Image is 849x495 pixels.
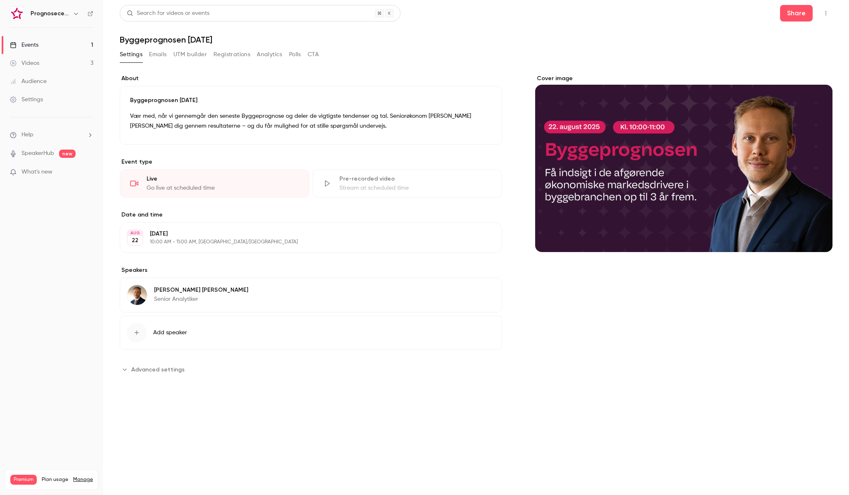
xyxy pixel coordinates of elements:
[120,158,502,166] p: Event type
[780,5,813,21] button: Share
[120,316,502,350] button: Add speaker
[153,328,187,337] span: Add speaker
[150,239,458,245] p: 10:00 AM - 11:00 AM, [GEOGRAPHIC_DATA]/[GEOGRAPHIC_DATA]
[150,230,458,238] p: [DATE]
[132,236,138,245] p: 22
[130,96,492,105] p: Byggeprognosen [DATE]
[21,168,52,176] span: What's new
[339,175,492,183] div: Pre-recorded video
[91,49,139,54] div: Keywords by Traffic
[257,48,282,61] button: Analytics
[120,363,502,376] section: Advanced settings
[120,35,832,45] h1: Byggeprognosen [DATE]
[313,169,502,198] div: Pre-recorded videoStream at scheduled time
[82,48,89,55] img: tab_keywords_by_traffic_grey.svg
[339,184,492,192] div: Stream at scheduled time
[21,21,91,28] div: Domain: [DOMAIN_NAME]
[120,169,309,198] div: LiveGo live at scheduled time
[23,13,40,20] div: v 4.0.25
[120,278,502,312] div: Lasse Lundqvist[PERSON_NAME] [PERSON_NAME]Senior Analytiker
[59,150,76,158] span: new
[120,266,502,274] label: Speakers
[73,476,93,483] a: Manage
[147,175,299,183] div: Live
[120,363,190,376] button: Advanced settings
[10,131,93,139] li: help-dropdown-opener
[120,211,502,219] label: Date and time
[147,184,299,192] div: Go live at scheduled time
[10,7,24,20] img: Prognosecenteret | Powered by Hubexo
[120,74,502,83] label: About
[10,77,47,86] div: Audience
[13,13,20,20] img: logo_orange.svg
[154,295,248,303] p: Senior Analytiker
[131,365,185,374] span: Advanced settings
[127,9,209,18] div: Search for videos or events
[535,74,832,252] section: Cover image
[22,48,29,55] img: tab_domain_overview_orange.svg
[535,74,832,83] label: Cover image
[120,48,142,61] button: Settings
[10,95,43,104] div: Settings
[10,475,37,485] span: Premium
[31,10,69,18] h6: Prognosecenteret | Powered by Hubexo
[21,149,54,158] a: SpeakerHub
[42,476,68,483] span: Plan usage
[13,21,20,28] img: website_grey.svg
[31,49,74,54] div: Domain Overview
[130,111,492,131] p: Vær med, når vi gennemgår den seneste Byggeprognose og deler de vigtigste tendenser og tal. Senio...
[308,48,319,61] button: CTA
[127,285,147,305] img: Lasse Lundqvist
[154,286,248,294] p: [PERSON_NAME] [PERSON_NAME]
[213,48,250,61] button: Registrations
[21,131,33,139] span: Help
[10,41,38,49] div: Events
[10,59,39,67] div: Videos
[289,48,301,61] button: Polls
[128,230,142,236] div: AUG
[173,48,207,61] button: UTM builder
[149,48,166,61] button: Emails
